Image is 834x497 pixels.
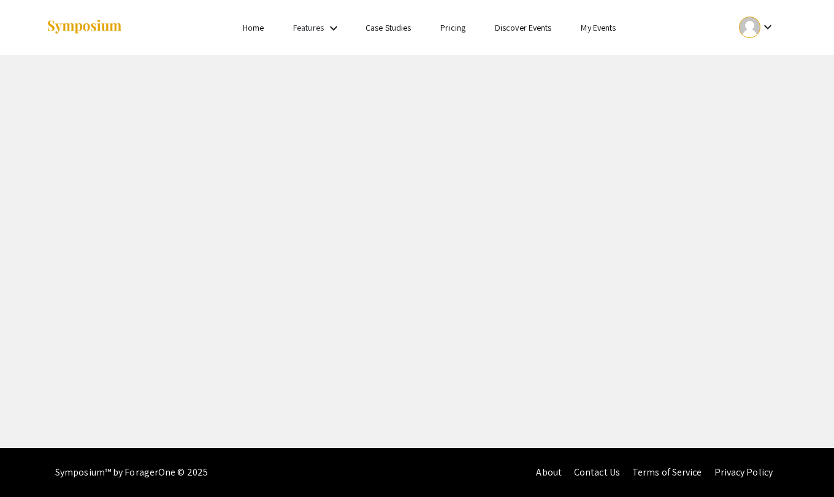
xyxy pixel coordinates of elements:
a: Terms of Service [632,466,702,479]
a: Home [243,22,264,33]
mat-icon: Expand account dropdown [760,20,775,34]
a: Discover Events [495,22,552,33]
a: My Events [581,22,616,33]
div: Symposium™ by ForagerOne © 2025 [55,448,208,497]
button: Expand account dropdown [726,13,788,41]
iframe: Chat [782,442,825,488]
a: Contact Us [574,466,620,479]
mat-icon: Expand Features list [326,21,341,36]
a: Pricing [440,22,465,33]
img: Symposium by ForagerOne [46,19,123,36]
a: Features [293,22,324,33]
a: Privacy Policy [714,466,773,479]
a: About [536,466,562,479]
a: Case Studies [365,22,411,33]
